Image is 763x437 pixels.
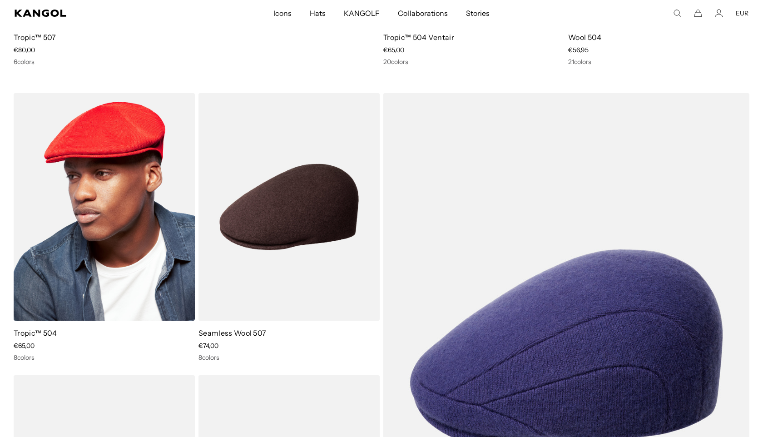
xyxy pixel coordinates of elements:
a: Tropic™ 504 [14,328,57,338]
a: Account [715,9,723,17]
div: 8 colors [198,353,380,362]
div: 21 colors [568,58,749,66]
div: 6 colors [14,58,380,66]
div: 20 colors [383,58,565,66]
a: Tropic™ 504 Ventair [383,33,454,42]
a: Kangol [15,10,181,17]
span: €65,00 [383,46,404,54]
span: €74,00 [198,342,218,350]
summary: Search here [673,9,681,17]
img: Tropic™ 504 [14,93,195,321]
button: EUR [736,9,748,17]
a: Tropic™ 507 [14,33,56,42]
button: Cart [694,9,702,17]
span: €80,00 [14,46,35,54]
a: Seamless Wool 507 [198,328,266,338]
img: Seamless Wool 507 [198,93,380,321]
div: 8 colors [14,353,195,362]
span: €56,95 [568,46,589,54]
a: Wool 504 [568,33,602,42]
span: €65,00 [14,342,35,350]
